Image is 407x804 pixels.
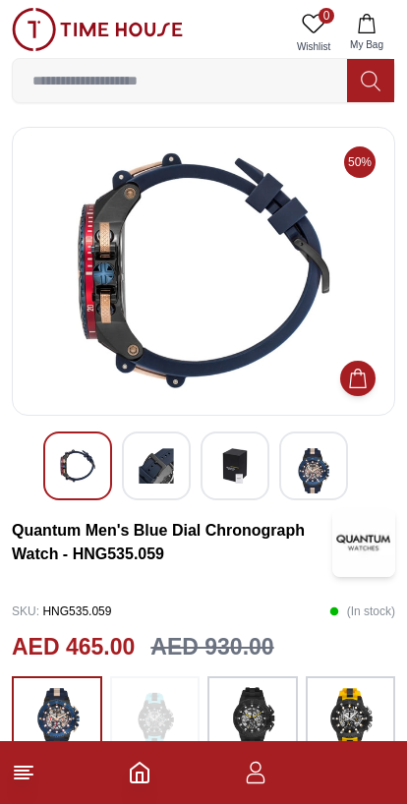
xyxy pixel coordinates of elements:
a: Home [128,761,151,784]
span: My Bag [342,37,391,52]
span: Wishlist [289,39,338,54]
p: ( In stock ) [329,597,395,626]
span: 0 [319,8,334,24]
span: SKU : [12,604,39,618]
img: Quantum Men's Blue Dial Chronograph Watch - HNG535.059 [217,448,253,484]
button: Add to Cart [340,361,376,396]
span: 50% [344,146,376,178]
img: ... [228,686,277,753]
button: My Bag [338,8,395,58]
img: Quantum Men's Blue Dial Chronograph Watch - HNG535.059 [296,448,331,493]
h3: AED 930.00 [150,630,273,664]
img: Quantum Men's Blue Dial Chronograph Watch - HNG535.059 [29,144,378,399]
p: HNG535.059 [12,597,111,626]
a: 0Wishlist [289,8,338,58]
h3: Quantum Men's Blue Dial Chronograph Watch - HNG535.059 [12,519,332,566]
img: Quantum Men's Blue Dial Chronograph Watch - HNG535.059 [60,448,95,484]
img: ... [130,686,179,753]
img: Quantum Men's Blue Dial Chronograph Watch - HNG535.059 [139,448,174,484]
img: ... [12,8,183,51]
img: ... [32,686,82,753]
h2: AED 465.00 [12,630,135,664]
img: Quantum Men's Blue Dial Chronograph Watch - HNG535.059 [332,508,395,577]
img: ... [325,686,375,753]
